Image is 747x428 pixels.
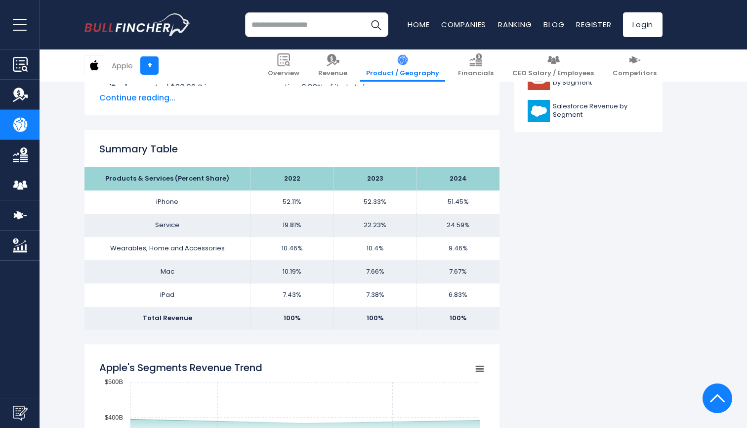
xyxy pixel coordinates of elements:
td: iPad [84,284,250,307]
a: + [140,56,159,75]
td: Total Revenue [84,307,250,330]
td: 10.19% [250,260,333,284]
text: $400B [105,414,123,421]
span: Competitors [613,69,657,78]
span: Financials [458,69,494,78]
a: Competitors [607,49,663,82]
td: 10.46% [250,237,333,260]
td: 100% [250,307,333,330]
a: Ranking [498,19,532,30]
td: Mac [84,260,250,284]
a: Companies [441,19,486,30]
th: 2022 [250,167,333,190]
tspan: Apple's Segments Revenue Trend [99,361,262,375]
button: Search [364,12,388,37]
td: 22.23% [333,214,416,237]
a: Revenue [312,49,353,82]
th: 2023 [333,167,416,190]
a: Overview [262,49,305,82]
td: 7.38% [333,284,416,307]
th: 2024 [416,167,499,190]
text: $500B [105,378,123,385]
a: CEO Salary / Employees [506,49,600,82]
td: 52.11% [250,190,333,214]
td: 7.66% [333,260,416,284]
a: Home [408,19,429,30]
div: Apple [112,60,133,71]
td: 100% [333,307,416,330]
span: Revenue [318,69,347,78]
td: 19.81% [250,214,333,237]
a: Salesforce Revenue by Segment [522,97,655,125]
img: CRM logo [528,100,550,122]
span: CEO Salary / Employees [512,69,594,78]
td: 52.33% [333,190,416,214]
span: Continue reading... [99,92,485,104]
h2: Summary Table [99,142,485,156]
span: Product / Geography [366,69,439,78]
span: Oracle Corporation Revenue by Segment [553,70,649,87]
span: Salesforce Revenue by Segment [553,102,649,119]
a: Financials [452,49,499,82]
a: Register [576,19,611,30]
a: Product / Geography [360,49,445,82]
td: 6.83% [416,284,499,307]
img: bullfincher logo [84,13,191,36]
th: Products & Services (Percent Share) [84,167,250,190]
img: AAPL logo [85,56,104,75]
td: 51.45% [416,190,499,214]
td: Wearables, Home and Accessories [84,237,250,260]
td: 7.67% [416,260,499,284]
td: 100% [416,307,499,330]
span: Overview [268,69,299,78]
a: Login [623,12,663,37]
td: Service [84,214,250,237]
td: 24.59% [416,214,499,237]
a: Go to homepage [84,13,191,36]
td: 7.43% [250,284,333,307]
td: 10.4% [333,237,416,260]
td: 9.46% [416,237,499,260]
td: iPhone [84,190,250,214]
li: generated $26.69 B in revenue, representing 6.83% of its total revenue. [99,82,485,94]
b: iPad [109,82,127,93]
a: Blog [543,19,564,30]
